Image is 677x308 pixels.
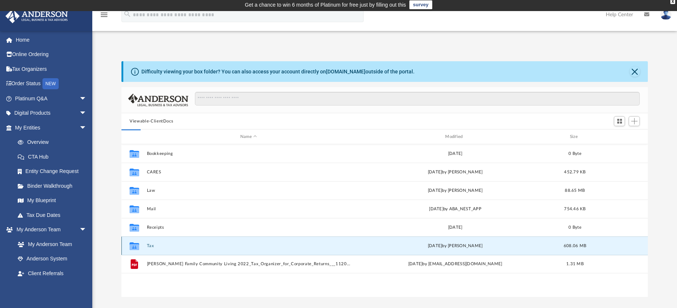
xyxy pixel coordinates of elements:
[147,134,350,140] div: Name
[560,134,590,140] div: Size
[568,225,581,229] span: 0 Byte
[125,134,143,140] div: id
[5,91,98,106] a: Platinum Q&Aarrow_drop_down
[147,188,350,193] button: Law
[409,0,432,9] a: survey
[660,9,671,20] img: User Pic
[5,76,98,91] a: Order StatusNEW
[79,120,94,135] span: arrow_drop_down
[147,170,350,174] button: CARES
[100,10,109,19] i: menu
[79,281,94,296] span: arrow_drop_down
[354,243,557,249] div: [DATE] by [PERSON_NAME]
[566,262,584,266] span: 1.31 MB
[195,92,640,106] input: Search files and folders
[5,281,94,295] a: My Documentsarrow_drop_down
[5,222,94,237] a: My Anderson Teamarrow_drop_down
[353,134,557,140] div: Modified
[5,32,98,47] a: Home
[326,69,365,75] a: [DOMAIN_NAME]
[354,150,557,157] div: [DATE]
[79,222,94,238] span: arrow_drop_down
[614,116,625,127] button: Switch to Grid View
[10,135,98,150] a: Overview
[10,179,98,193] a: Binder Walkthrough
[10,208,98,222] a: Tax Due Dates
[42,78,59,89] div: NEW
[5,120,98,135] a: My Entitiesarrow_drop_down
[147,151,350,156] button: Bookkeeping
[10,164,98,179] a: Entity Change Request
[10,149,98,164] a: CTA Hub
[79,106,94,121] span: arrow_drop_down
[5,62,98,76] a: Tax Organizers
[147,225,350,230] button: Receipts
[121,144,648,297] div: grid
[565,188,585,193] span: 88.65 MB
[564,207,586,211] span: 754.46 KB
[5,106,98,121] a: Digital Productsarrow_drop_down
[3,9,70,23] img: Anderson Advisors Platinum Portal
[10,237,90,252] a: My Anderson Team
[5,47,98,62] a: Online Ordering
[245,0,406,9] div: Get a chance to win 6 months of Platinum for free just by filling out this
[10,252,94,266] a: Anderson System
[564,244,586,248] span: 608.06 MB
[564,170,586,174] span: 452.79 KB
[354,187,557,194] div: [DATE] by [PERSON_NAME]
[147,243,350,248] button: Tax
[354,224,557,231] div: [DATE]
[100,14,109,19] a: menu
[147,262,350,266] button: [PERSON_NAME] Family Community Living 2022_Tax_Organizer_for_Corporate_Returns___1120s_Returns.pdf
[354,169,557,176] div: [DATE] by [PERSON_NAME]
[10,266,94,281] a: Client Referrals
[79,91,94,106] span: arrow_drop_down
[354,206,557,212] div: [DATE] by ABA_NEST_APP
[630,66,640,77] button: Close
[130,118,173,125] button: Viewable-ClientDocs
[354,261,557,267] div: [DATE] by [EMAIL_ADDRESS][DOMAIN_NAME]
[593,134,645,140] div: id
[123,10,131,18] i: search
[10,193,94,208] a: My Blueprint
[147,207,350,211] button: Mail
[568,152,581,156] span: 0 Byte
[141,68,415,76] div: Difficulty viewing your box folder? You can also access your account directly on outside of the p...
[629,116,640,127] button: Add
